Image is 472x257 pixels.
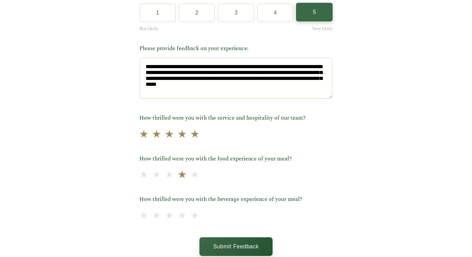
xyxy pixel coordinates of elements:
button: 3 [218,3,254,22]
span: ★ [165,126,174,143]
span: ★ [190,167,199,183]
span: ★ [165,208,174,224]
button: 5 [296,3,333,21]
button: Submit Feedback [199,237,273,256]
span: ★ [152,126,161,143]
button: 4 [257,3,294,22]
span: Very likely [312,26,333,32]
label: How thrilled were you with the food experience of your meal? [139,155,333,164]
span: Not likely [139,26,158,32]
span: ★ [190,126,200,143]
span: ★ [139,126,149,143]
span: ★ [152,167,161,183]
span: ★ [152,208,161,224]
label: How thrilled were you with the service and hospitality of our team? [139,114,333,123]
label: How thrilled were you with the beverage experience of your meal? [139,195,333,204]
span: ★ [178,208,186,224]
span: ★ [139,208,148,224]
span: ★ [177,126,187,143]
button: 2 [179,3,215,22]
span: ★ [139,167,148,183]
button: 1 [139,3,176,22]
span: ★ [177,167,187,184]
span: ★ [190,208,199,224]
label: Please provide feedback on your experience: [139,44,333,53]
span: ★ [165,167,174,183]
